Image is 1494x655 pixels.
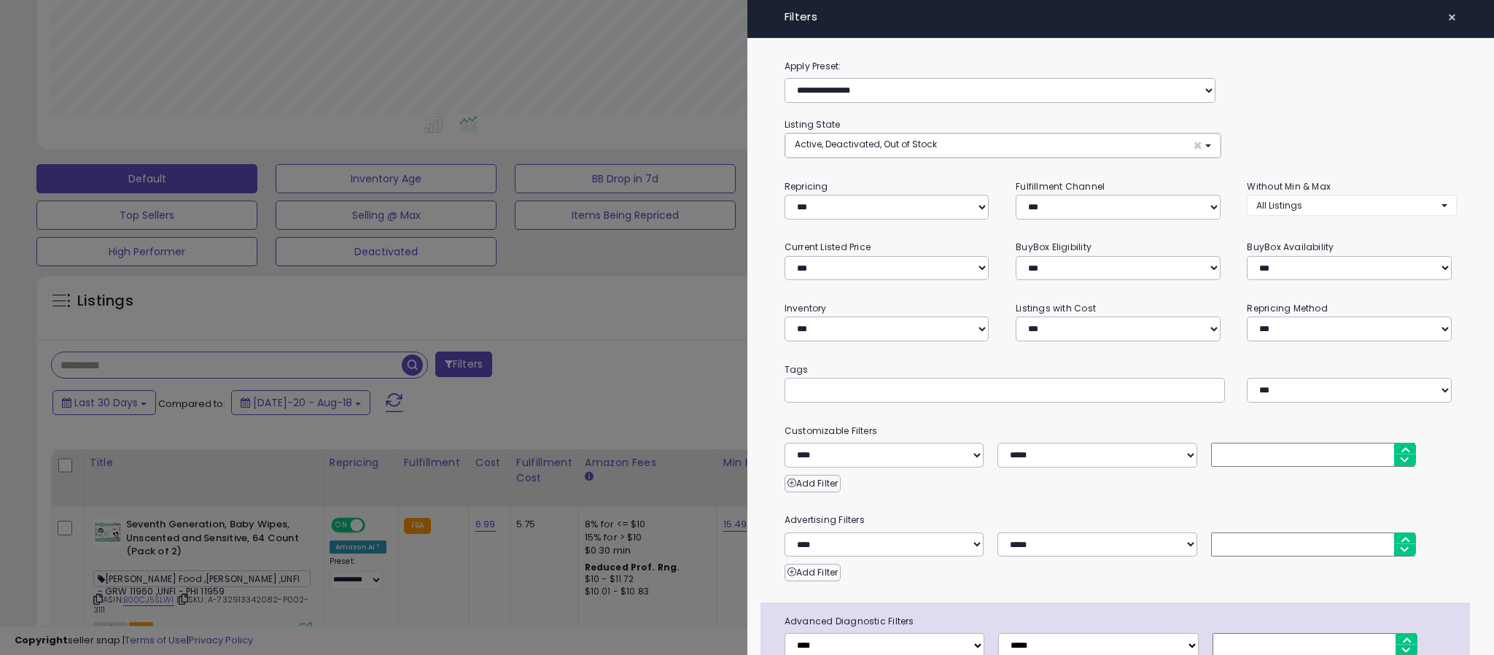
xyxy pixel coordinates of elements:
[785,564,841,581] button: Add Filter
[1247,241,1334,253] small: BuyBox Availability
[1016,180,1105,193] small: Fulfillment Channel
[785,302,827,314] small: Inventory
[1016,302,1096,314] small: Listings with Cost
[1193,138,1202,153] span: ×
[1256,199,1302,212] span: All Listings
[785,180,828,193] small: Repricing
[774,362,1468,378] small: Tags
[1247,302,1328,314] small: Repricing Method
[774,58,1468,74] label: Apply Preset:
[774,423,1468,439] small: Customizable Filters
[1247,180,1331,193] small: Without Min & Max
[1442,7,1463,28] button: ×
[785,118,841,131] small: Listing State
[774,613,1470,629] span: Advanced Diagnostic Filters
[1016,241,1092,253] small: BuyBox Eligibility
[785,475,841,492] button: Add Filter
[795,138,937,150] span: Active, Deactivated, Out of Stock
[785,241,871,253] small: Current Listed Price
[1247,195,1456,216] button: All Listings
[785,11,1457,23] h4: Filters
[785,133,1221,158] button: Active, Deactivated, Out of Stock ×
[774,512,1468,528] small: Advertising Filters
[1447,7,1457,28] span: ×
